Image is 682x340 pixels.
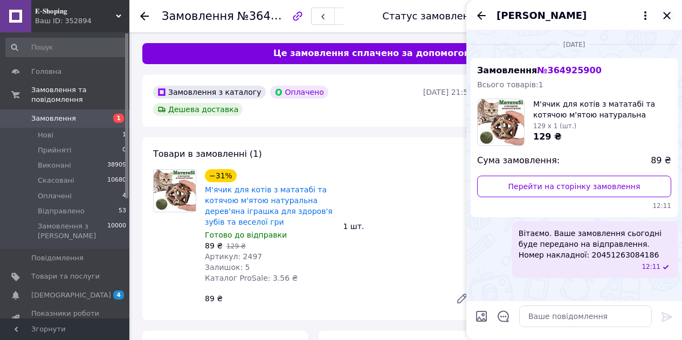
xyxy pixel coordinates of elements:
span: 10680 [107,176,126,185]
a: М'ячик для котів з мататабі та котячою м'ятою натуральна дерев'яна іграшка для здоров'я зубів та ... [205,185,333,226]
div: Замовлення з каталогу [153,86,266,99]
span: Головна [31,67,61,77]
span: М'ячик для котів з мататабі та котячою м'ятою натуральна дерев'яна іграшка для здоров'я зубів та ... [533,99,671,120]
span: 89 ₴ [651,155,671,167]
button: Назад [475,9,488,22]
span: Залишок: 5 [205,263,250,272]
span: 12:11 04.10.2025 [477,202,671,211]
div: Статус замовлення [382,11,481,22]
input: Пошук [5,38,127,57]
span: 53 [119,206,126,216]
span: Оплачені [38,191,72,201]
div: 1 шт. [339,219,478,234]
span: Товари та послуги [31,272,100,281]
span: Товари в замовленні (1) [153,149,262,159]
div: 04.10.2025 [471,39,678,50]
button: Закрити [660,9,673,22]
div: Дешева доставка [153,103,243,116]
span: 4 [113,290,124,300]
a: Перейти на сторінку замовлення [477,176,671,197]
span: 12:11 04.10.2025 [642,262,660,272]
time: [DATE] 21:54 [423,88,473,96]
span: 𝐄-𝐒𝐡𝐨𝐩𝐢𝐧𝐠 [35,6,116,16]
span: Всього товарів: 1 [477,80,543,89]
span: Скасовані [38,176,74,185]
div: Оплачено [270,86,328,99]
div: −31% [205,169,237,182]
img: 6816364080_w100_h100_myachik-dlya-kotiv.jpg [478,99,524,145]
span: № 364925900 [537,65,601,75]
span: Це замовлення сплачено за допомогою [273,47,472,60]
span: 129 x 1 (шт.) [533,122,576,130]
span: Вітаємо. Ваше замовлення сьогодні буде передано на відправлення. Номер накладної: 20451263084186 [519,228,671,260]
button: Відкрити шаблони відповідей [497,309,511,323]
div: Повернутися назад [140,11,149,22]
span: 1 [122,130,126,140]
span: 129 ₴ [226,242,246,250]
a: Редагувати [451,288,473,309]
span: Артикул: 2497 [205,252,262,261]
span: 38909 [107,161,126,170]
span: 1 [113,114,124,123]
span: Нові [38,130,53,140]
span: 4 [122,191,126,201]
div: Ваш ID: 352894 [35,16,129,26]
span: Bідправлено [38,206,85,216]
span: 0 [122,145,126,155]
span: 89 ₴ [205,241,223,250]
img: М'ячик для котів з мататабі та котячою м'ятою натуральна дерев'яна іграшка для здоров'я зубів та ... [154,170,196,211]
span: Виконані [38,161,71,170]
span: Сума замовлення: [477,155,560,167]
span: №364925900 [237,9,314,23]
span: Замовлення [31,114,76,123]
span: [PERSON_NAME] [497,9,587,23]
span: Показники роботи компанії [31,309,100,328]
span: Каталог ProSale: 3.56 ₴ [205,274,298,282]
div: 89 ₴ [201,291,447,306]
span: Замовлення та повідомлення [31,85,129,105]
span: Повідомлення [31,253,84,263]
span: Замовлення з [PERSON_NAME] [38,221,107,241]
button: [PERSON_NAME] [497,9,652,23]
span: 10000 [107,221,126,241]
span: [DATE] [559,40,590,50]
span: Готово до відправки [205,231,287,239]
span: Замовлення [477,65,602,75]
span: Прийняті [38,145,71,155]
span: 129 ₴ [533,131,562,142]
span: [DEMOGRAPHIC_DATA] [31,290,111,300]
span: Замовлення [162,10,234,23]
